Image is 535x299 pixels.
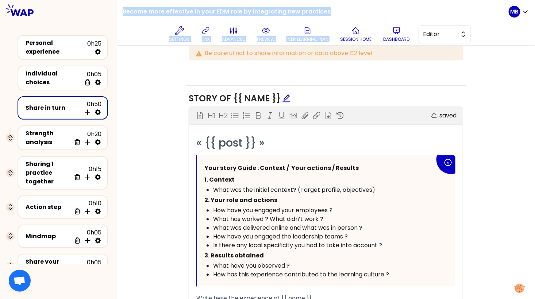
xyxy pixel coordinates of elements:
[204,164,359,172] span: Your story Guide : Context / Your actions / Results
[213,262,290,270] span: What have you observed ?
[222,36,245,42] p: advanced
[204,176,235,184] span: 1. Context
[26,160,71,186] div: Sharing 1 practice together
[340,36,372,42] p: Session home
[166,23,193,45] button: Settings
[509,6,529,18] button: MB
[286,36,328,42] p: Peer learning plan
[213,271,389,279] span: How has this experience contributed to the learning culture ?
[202,36,210,42] p: link
[380,23,413,45] button: Dashboard
[254,23,278,45] button: preview
[71,228,101,244] div: 0h05
[423,30,456,39] span: Editor
[337,23,374,45] button: Session home
[204,252,264,260] span: 3. Results obtained
[169,36,190,42] p: Settings
[213,233,348,241] span: How have you engaged the leadership teams ?
[81,100,101,116] div: 0h50
[204,196,277,205] span: 2. Your role and actions
[26,257,81,275] div: Share your feedback
[219,23,248,45] button: advanced
[196,135,265,151] span: « {{ post }} »
[199,23,213,45] button: link
[213,224,362,232] span: What was delivered online and what was in person ?
[71,130,101,146] div: 0h20
[26,104,81,112] div: Share in turn
[26,69,81,87] div: Individual choices
[189,93,291,105] span: Story of {{ name }}
[26,39,87,56] div: Personal experience
[213,206,332,215] span: How have you engaged your employees ?
[71,165,101,181] div: 0h15
[257,36,275,42] p: preview
[282,94,291,103] span: edit
[284,23,331,45] button: Peer learning plan
[213,186,375,194] span: What was the initial context? (Target profile, objectives)
[81,258,101,274] div: 0h05
[383,36,410,42] p: Dashboard
[219,110,228,121] p: H2
[213,241,382,250] span: Is there any local specificity you had to take into account ?
[511,8,519,15] p: MB
[26,129,71,147] div: Strength analysis
[9,270,31,292] a: Ouvrir le chat
[87,39,101,55] div: 0h25
[419,25,471,43] button: Editor
[81,70,101,86] div: 0h05
[510,279,530,297] button: Manage your preferences about cookies
[26,203,71,211] div: Action step
[26,232,71,241] div: Mindmap
[282,93,291,105] div: Edit
[205,49,457,58] p: Be careful not to share information or data above C2 level
[71,199,101,215] div: 0h10
[440,111,457,120] p: saved
[208,110,216,121] p: H1
[213,215,323,224] span: What has worked ? What didn’t work ?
